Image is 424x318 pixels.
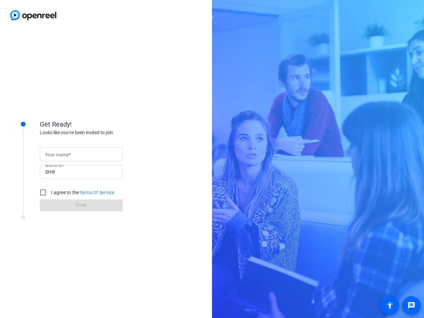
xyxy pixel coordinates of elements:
[50,189,115,196] label: I agree to the
[45,164,62,168] mat-label: Session ID
[45,152,69,157] mat-label: Your name
[407,301,415,309] mat-icon: message
[79,190,115,195] a: Terms Of Service
[40,119,172,129] div: Get Ready!
[40,129,172,136] div: Looks like you've been invited to join
[386,301,394,309] mat-icon: accessibility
